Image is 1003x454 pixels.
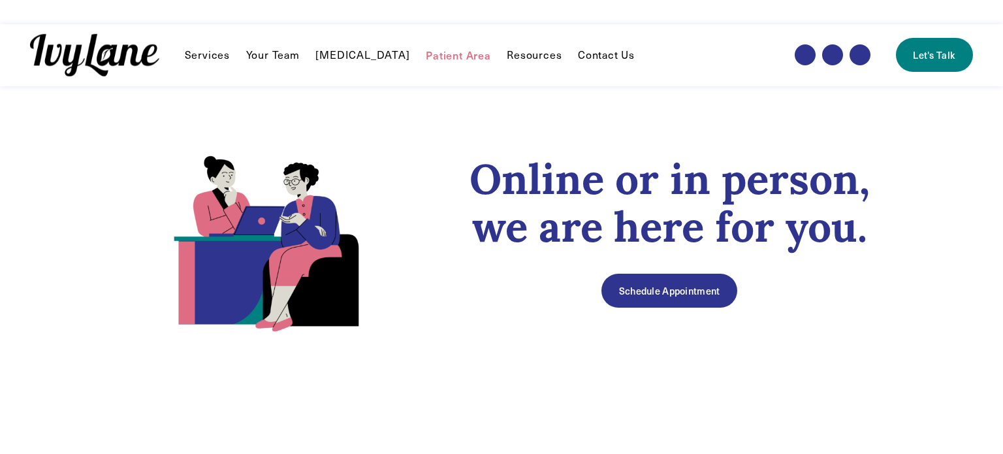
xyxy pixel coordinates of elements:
a: folder dropdown [185,47,230,63]
a: Let's Talk [896,38,973,72]
a: Patient Area [426,47,491,63]
img: Ivy Lane Counseling &mdash; Therapy that works for you [30,34,159,76]
h1: Online or in person, we are here for you. [445,155,893,251]
a: LinkedIn [850,44,870,65]
span: Resources [507,48,562,62]
a: Instagram [822,44,843,65]
a: Contact Us [578,47,635,63]
span: Services [185,48,230,62]
a: folder dropdown [507,47,562,63]
a: Facebook [795,44,816,65]
a: Your Team [246,47,300,63]
a: [MEDICAL_DATA] [315,47,409,63]
a: Schedule Appointment [601,274,737,308]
